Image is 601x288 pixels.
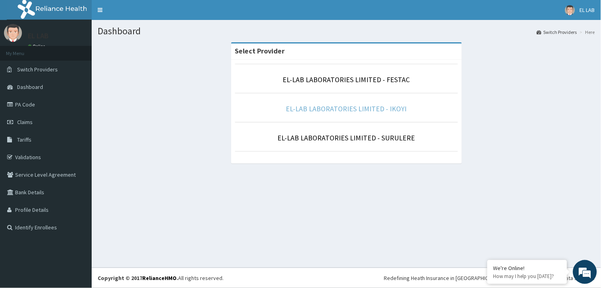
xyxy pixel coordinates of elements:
a: EL-LAB LABORATORIES LIMITED - FESTAC [283,75,410,84]
p: How may I help you today? [493,273,561,280]
a: EL-LAB LABORATORIES LIMITED - SURULERE [278,133,415,142]
li: Here [578,29,595,36]
textarea: Type your message and hit 'Enter' [4,198,152,226]
span: We're online! [46,91,110,171]
span: Tariffs [17,136,31,143]
a: EL-LAB LABORATORIES LIMITED - IKOYI [286,104,407,113]
span: EL LAB [580,6,595,14]
div: Chat with us now [41,45,134,55]
img: User Image [4,24,22,42]
p: EL LAB [28,32,49,39]
img: d_794563401_company_1708531726252_794563401 [15,40,32,60]
h1: Dashboard [98,26,595,36]
span: Claims [17,118,33,126]
strong: Select Provider [235,46,285,55]
div: Redefining Heath Insurance in [GEOGRAPHIC_DATA] using Telemedicine and Data Science! [384,274,595,282]
strong: Copyright © 2017 . [98,274,178,282]
a: RelianceHMO [142,274,177,282]
span: Switch Providers [17,66,58,73]
footer: All rights reserved. [92,268,601,288]
a: Switch Providers [537,29,577,36]
div: Minimize live chat window [131,4,150,23]
div: We're Online! [493,264,561,272]
span: Dashboard [17,83,43,91]
img: User Image [565,5,575,15]
a: Online [28,43,47,49]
